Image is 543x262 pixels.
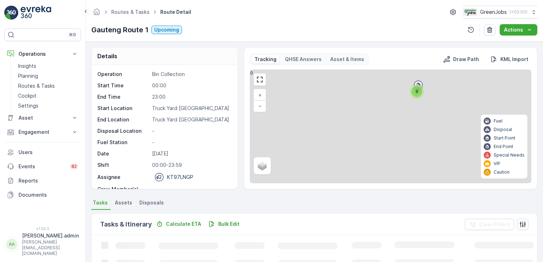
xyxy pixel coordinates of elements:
[22,239,79,256] p: [PERSON_NAME][EMAIL_ADDRESS][DOMAIN_NAME]
[18,62,36,70] p: Insights
[159,9,193,16] span: Route Detail
[258,103,262,109] span: −
[500,56,528,63] p: KML Import
[494,135,515,141] p: Start Point
[152,105,230,112] p: Truck Yard [GEOGRAPHIC_DATA]
[111,9,150,15] a: Routes & Tasks
[440,55,482,64] button: Draw Path
[71,164,77,169] p: 82
[494,144,513,149] p: End Point
[494,118,502,124] p: Fuel
[97,105,149,112] p: Start Location
[254,90,265,100] a: Zoom In
[18,50,67,58] p: Operations
[152,82,230,89] p: 00:00
[97,52,117,60] p: Details
[500,24,537,36] button: Actions
[97,127,149,135] p: Disposal Location
[18,92,37,99] p: Cockpit
[152,162,230,169] p: 00:00-23:59
[18,149,78,156] p: Users
[494,127,512,132] p: Disposal
[166,220,201,228] p: Calculate ETA
[479,221,510,228] p: Clear Filters
[18,129,67,136] p: Engagement
[93,11,101,17] a: Homepage
[15,91,81,101] a: Cockpit
[465,219,514,230] button: Clear Filters
[510,9,527,15] p: ( +02:00 )
[115,199,132,206] span: Assets
[91,24,149,35] p: Gauteng Route 1
[463,6,537,18] button: GreenJobs(+02:00)
[93,199,108,206] span: Tasks
[97,186,149,193] p: Crew Member(s)
[152,127,230,135] p: -
[152,116,230,123] p: Truck Yard [GEOGRAPHIC_DATA]
[15,61,81,71] a: Insights
[285,56,322,63] p: QHSE Answers
[4,188,81,202] a: Documents
[4,159,81,174] a: Events82
[494,152,525,158] p: Special Needs
[152,150,230,157] p: [DATE]
[18,72,38,80] p: Planning
[4,232,81,256] button: AA[PERSON_NAME].admin[PERSON_NAME][EMAIL_ADDRESS][DOMAIN_NAME]
[4,111,81,125] button: Asset
[4,6,18,20] img: logo
[97,150,149,157] p: Date
[97,174,120,181] p: Assignee
[205,220,242,228] button: Bulk Edit
[18,163,66,170] p: Events
[330,56,364,63] p: Asset & Items
[22,232,79,239] p: [PERSON_NAME].admin
[488,55,531,64] button: KML Import
[97,93,149,100] p: End Time
[15,101,81,111] a: Settings
[254,56,276,63] p: Tracking
[153,220,204,228] button: Calculate ETA
[152,139,230,146] p: -
[18,82,55,89] p: Routes & Tasks
[254,100,265,111] a: Zoom Out
[167,174,193,181] p: KT97LNGP
[15,71,81,81] a: Planning
[480,9,507,16] p: GreenJobs
[97,71,149,78] p: Operation
[152,93,230,100] p: 23:00
[18,191,78,198] p: Documents
[453,56,479,63] p: Draw Path
[15,81,81,91] a: Routes & Tasks
[254,158,270,174] a: Layers
[4,47,81,61] button: Operations
[97,162,149,169] p: Shift
[6,239,17,250] div: AA
[254,74,265,85] a: View Fullscreen
[18,114,67,121] p: Asset
[494,161,500,167] p: VIP
[410,84,424,99] div: 9
[4,145,81,159] a: Users
[152,71,230,78] p: Bin Collection
[218,220,240,228] p: Bulk Edit
[100,219,152,229] p: Tasks & Itinerary
[151,26,182,34] button: Upcoming
[18,102,38,109] p: Settings
[415,89,418,94] span: 9
[494,169,510,175] p: Caution
[18,177,78,184] p: Reports
[21,6,51,20] img: logo_light-DOdMpM7g.png
[97,116,149,123] p: End Location
[463,8,477,16] img: Green_Jobs_Logo.png
[504,26,523,33] p: Actions
[154,26,179,33] p: Upcoming
[4,174,81,188] a: Reports
[152,186,230,193] p: -
[97,139,149,146] p: Fuel Station
[97,82,149,89] p: Start Time
[69,32,76,38] p: ⌘B
[4,226,81,231] span: v 1.50.3
[4,125,81,139] button: Engagement
[258,92,262,98] span: +
[139,199,164,206] span: Disposals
